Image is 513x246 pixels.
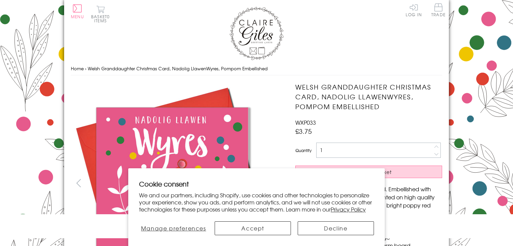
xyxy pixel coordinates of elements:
[431,3,446,17] span: Trade
[298,221,374,235] button: Decline
[230,7,283,60] img: Claire Giles Greetings Cards
[94,14,110,24] span: 0 items
[295,126,312,136] span: £3.75
[71,65,84,72] a: Home
[139,179,374,189] h2: Cookie consent
[295,147,312,153] label: Quantity
[331,205,366,213] a: Privacy Policy
[71,62,442,76] nav: breadcrumbs
[406,3,422,17] a: Log In
[295,82,442,111] h1: Welsh Granddaughter Christmas Card, Nadolig LlawenWyres, Pompom Embellished
[139,221,208,235] button: Manage preferences
[295,118,316,126] span: WXP033
[71,4,84,19] button: Menu
[85,65,86,72] span: ›
[215,221,291,235] button: Accept
[295,166,442,178] button: Add to Basket
[71,175,86,191] button: prev
[431,3,446,18] a: Trade
[71,14,84,20] span: Menu
[141,224,206,232] span: Manage preferences
[88,65,268,72] span: Welsh Granddaughter Christmas Card, Nadolig LlawenWyres, Pompom Embellished
[139,192,374,213] p: We and our partners, including Shopify, use cookies and other technologies to personalize your ex...
[91,5,110,23] button: Basket0 items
